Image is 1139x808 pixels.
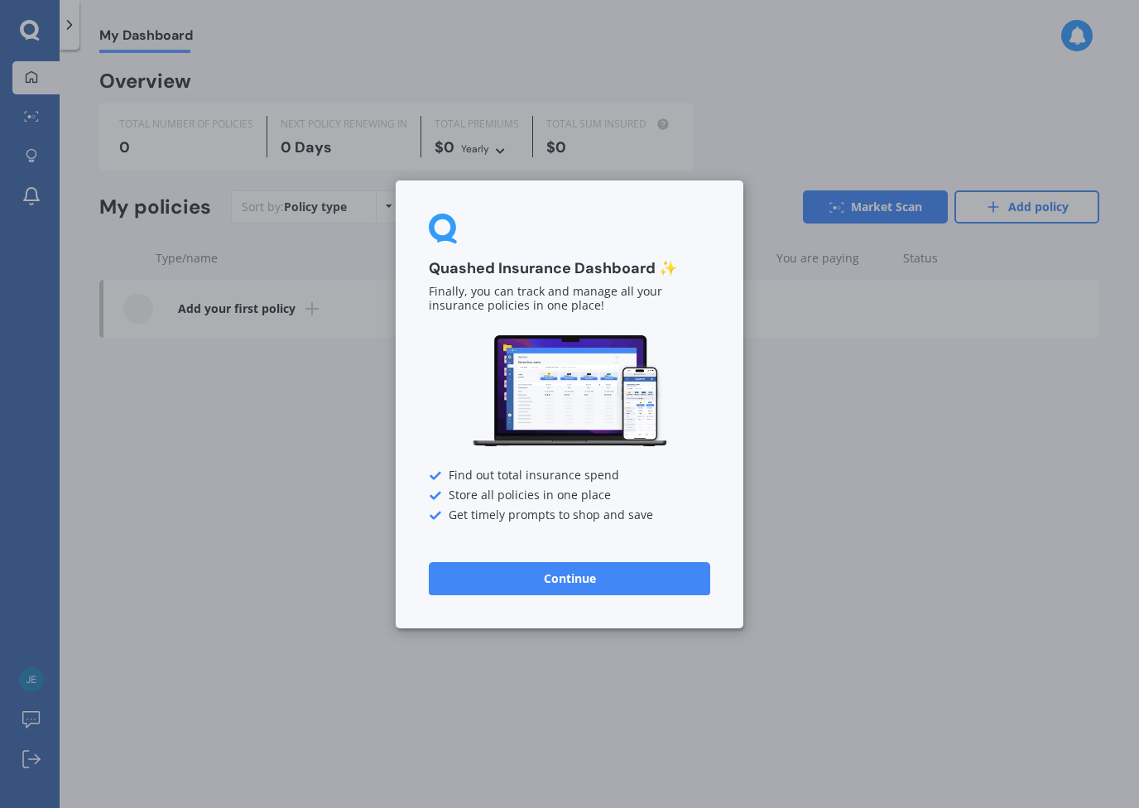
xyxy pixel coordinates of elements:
img: Dashboard [470,333,669,450]
p: Finally, you can track and manage all your insurance policies in one place! [429,285,710,313]
h3: Quashed Insurance Dashboard ✨ [429,259,710,278]
div: Find out total insurance spend [429,469,710,482]
div: Get timely prompts to shop and save [429,508,710,522]
button: Continue [429,561,710,594]
div: Store all policies in one place [429,488,710,502]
